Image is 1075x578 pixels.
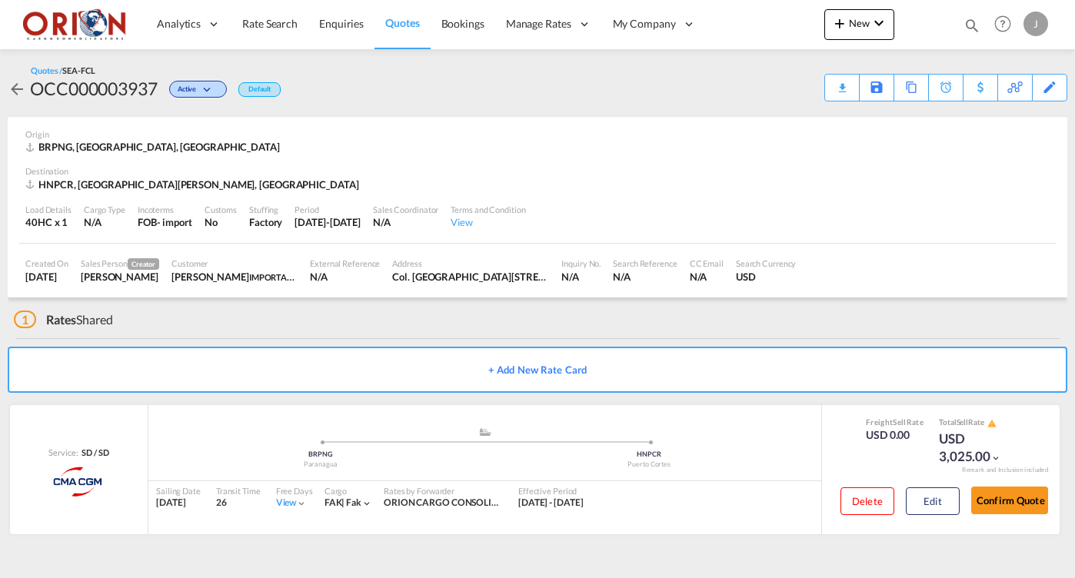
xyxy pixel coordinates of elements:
[31,65,95,76] div: Quotes /SEA-FCL
[171,270,298,284] div: Mauricio Contreras
[384,497,503,510] div: ORION CARGO CONSOLIDATORS S. R. L. DE C. V.
[171,257,298,269] div: Customer
[23,7,127,42] img: 2c36fa60c4e911ed9fceb5e2556746cc.JPG
[25,257,68,269] div: Created On
[169,81,227,98] div: Change Status Here
[870,14,888,32] md-icon: icon-chevron-down
[990,11,1016,37] span: Help
[990,11,1023,38] div: Help
[156,460,485,470] div: Paranagua
[38,141,280,153] span: BRPNG, [GEOGRAPHIC_DATA], [GEOGRAPHIC_DATA]
[341,497,344,508] span: |
[158,76,231,101] div: Change Status Here
[866,427,924,443] div: USD 0.00
[295,204,361,215] div: Period
[25,215,72,229] div: 40HC x 1
[986,417,997,429] button: icon-alert
[392,257,549,269] div: Address
[451,204,525,215] div: Terms and Condition
[833,77,851,88] md-icon: icon-download
[8,76,30,101] div: icon-arrow-left
[506,16,571,32] span: Manage Rates
[48,447,78,458] span: Service:
[25,165,1050,177] div: Destination
[178,85,200,99] span: Active
[561,257,601,269] div: Inquiry No.
[476,428,494,436] md-icon: assets/icons/custom/ship-fill.svg
[830,17,888,29] span: New
[14,311,113,328] div: Shared
[485,460,814,470] div: Puerto Cortes
[866,417,924,427] div: Freight Rate
[156,485,201,497] div: Sailing Date
[950,466,1060,474] div: Remark and Inclusion included
[384,485,503,497] div: Rates by Forwarder
[613,16,676,32] span: My Company
[40,463,118,501] img: CMA CGM
[384,497,587,508] span: ORION CARGO CONSOLIDATORS S. R. L. DE C. V.
[25,178,362,191] div: HNPCR, Puerto Cortes, Americas
[157,16,201,32] span: Analytics
[81,270,159,284] div: Juan Lardizabal
[1023,12,1048,36] div: J
[138,215,157,229] div: FOB
[518,497,584,510] div: 11 Aug 2025 - 30 Aug 2025
[324,497,347,508] span: FAK
[78,447,108,458] div: SD / SD
[690,257,724,269] div: CC Email
[30,76,158,101] div: OCC000003937
[893,417,906,427] span: Sell
[361,498,372,509] md-icon: icon-chevron-down
[860,75,894,101] div: Save As Template
[242,17,298,30] span: Rate Search
[324,497,361,510] div: fak
[238,82,281,97] div: Default
[392,270,549,284] div: Col. Universidad 24 Calle 11 Ave Casa #271 SPS, Honduras
[276,497,308,510] div: Viewicon-chevron-down
[906,487,960,515] button: Edit
[249,215,282,229] div: Factory Stuffing
[830,14,849,32] md-icon: icon-plus 400-fg
[156,450,485,460] div: BRPNG
[205,215,237,229] div: No
[310,270,380,284] div: N/A
[840,487,894,515] button: Delete
[62,65,95,75] span: SEA-FCL
[310,257,380,269] div: External Reference
[690,270,724,284] div: N/A
[964,17,980,40] div: icon-magnify
[324,485,372,497] div: Cargo
[736,270,797,284] div: USD
[990,453,1001,463] md-icon: icon-chevron-down
[319,17,364,30] span: Enquiries
[613,257,677,269] div: Search Reference
[385,16,419,29] span: Quotes
[156,497,201,510] div: [DATE]
[451,215,525,229] div: View
[485,450,814,460] div: HNPCR
[216,497,261,510] div: 26
[296,498,307,509] md-icon: icon-chevron-down
[8,80,26,98] md-icon: icon-arrow-left
[84,204,125,215] div: Cargo Type
[824,9,894,40] button: icon-plus 400-fgNewicon-chevron-down
[373,215,438,229] div: N/A
[736,257,797,269] div: Search Currency
[205,204,237,215] div: Customs
[81,257,159,270] div: Sales Person
[939,430,1016,467] div: USD 3,025.00
[833,75,851,88] div: Quote PDF is not available at this time
[957,417,969,427] span: Sell
[25,270,68,284] div: 12 Aug 2025
[518,485,584,497] div: Effective Period
[138,204,192,215] div: Incoterms
[276,485,313,497] div: Free Days
[8,347,1067,393] button: + Add New Rate Card
[200,86,218,95] md-icon: icon-chevron-down
[84,215,125,229] div: N/A
[987,419,997,428] md-icon: icon-alert
[561,270,601,284] div: N/A
[249,271,468,283] span: IMPORTADORA DE MUEBLES Y CAMAS S. DE R. L. (IMUCA)
[14,311,36,328] span: 1
[249,204,282,215] div: Stuffing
